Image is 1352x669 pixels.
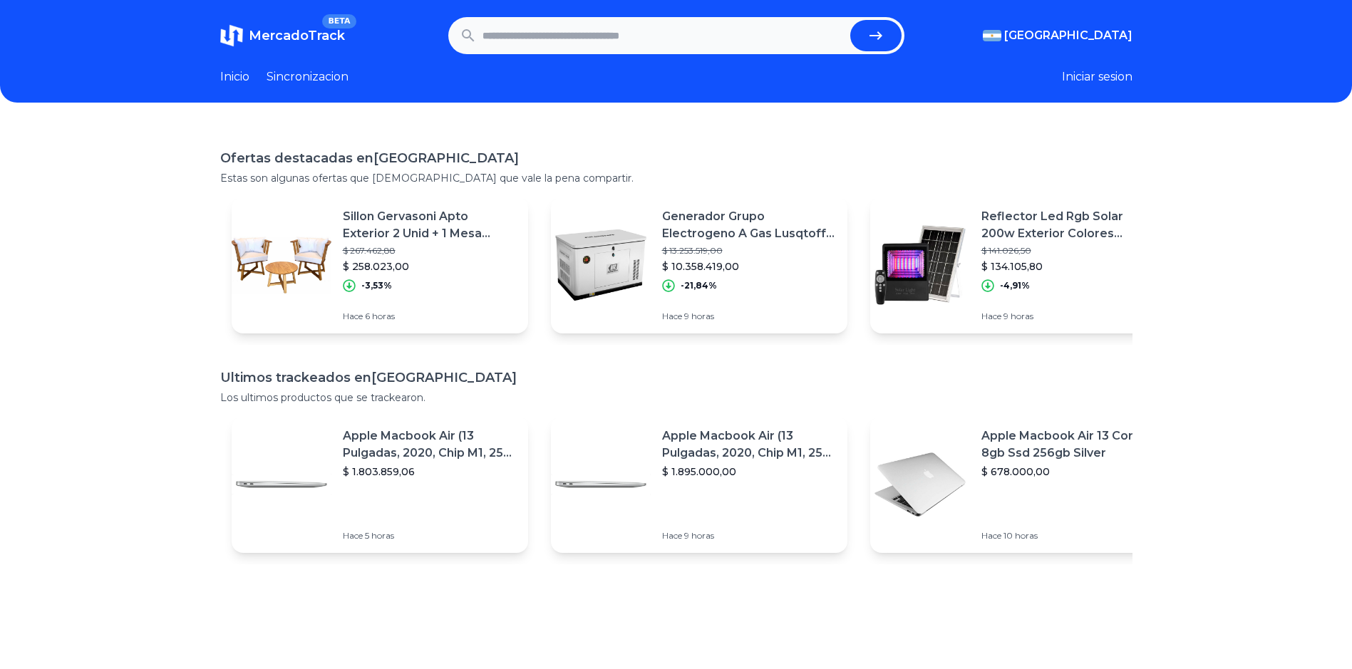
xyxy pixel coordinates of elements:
[981,259,1155,274] p: $ 134.105,80
[662,311,836,322] p: Hace 9 horas
[983,30,1001,41] img: Argentina
[220,171,1132,185] p: Estas son algunas ofertas que [DEMOGRAPHIC_DATA] que vale la pena compartir.
[983,27,1132,44] button: [GEOGRAPHIC_DATA]
[343,311,517,322] p: Hace 6 horas
[1000,280,1030,291] p: -4,91%
[220,24,345,47] a: MercadoTrackBETA
[343,530,517,541] p: Hace 5 horas
[220,24,243,47] img: MercadoTrack
[220,148,1132,168] h1: Ofertas destacadas en [GEOGRAPHIC_DATA]
[870,416,1167,553] a: Featured imageApple Macbook Air 13 Core I5 8gb Ssd 256gb Silver$ 678.000,00Hace 10 horas
[551,416,847,553] a: Featured imageApple Macbook Air (13 Pulgadas, 2020, Chip M1, 256 Gb De Ssd, 8 Gb De Ram) - Plata$...
[981,530,1155,541] p: Hace 10 horas
[662,427,836,462] p: Apple Macbook Air (13 Pulgadas, 2020, Chip M1, 256 Gb De Ssd, 8 Gb De Ram) - Plata
[220,68,249,85] a: Inicio
[343,245,517,256] p: $ 267.462,88
[1004,27,1132,44] span: [GEOGRAPHIC_DATA]
[322,14,356,28] span: BETA
[232,416,528,553] a: Featured imageApple Macbook Air (13 Pulgadas, 2020, Chip M1, 256 Gb De Ssd, 8 Gb De Ram) - Plata$...
[981,465,1155,479] p: $ 678.000,00
[232,435,331,534] img: Featured image
[981,245,1155,256] p: $ 141.026,50
[662,465,836,479] p: $ 1.895.000,00
[249,28,345,43] span: MercadoTrack
[870,215,970,315] img: Featured image
[981,311,1155,322] p: Hace 9 horas
[343,259,517,274] p: $ 258.023,00
[551,197,847,333] a: Featured imageGenerador Grupo Electrogeno A Gas Lusqtoff 15 Kva Automatico$ 13.253.519,00$ 10.358...
[232,215,331,315] img: Featured image
[267,68,349,85] a: Sincronizacion
[343,465,517,479] p: $ 1.803.859,06
[551,435,651,534] img: Featured image
[220,368,1132,388] h1: Ultimos trackeados en [GEOGRAPHIC_DATA]
[870,435,970,534] img: Featured image
[551,215,651,315] img: Featured image
[681,280,717,291] p: -21,84%
[220,390,1132,405] p: Los ultimos productos que se trackearon.
[981,427,1155,462] p: Apple Macbook Air 13 Core I5 8gb Ssd 256gb Silver
[662,208,836,242] p: Generador Grupo Electrogeno A Gas Lusqtoff 15 Kva Automatico
[232,197,528,333] a: Featured imageSillon Gervasoni Apto Exterior 2 Unid + 1 Mesa Ratona$ 267.462,88$ 258.023,00-3,53%...
[1062,68,1132,85] button: Iniciar sesion
[662,530,836,541] p: Hace 9 horas
[870,197,1167,333] a: Featured imageReflector Led Rgb Solar 200w Exterior Colores Fotocelula$ 141.026,50$ 134.105,80-4,...
[343,208,517,242] p: Sillon Gervasoni Apto Exterior 2 Unid + 1 Mesa Ratona
[662,259,836,274] p: $ 10.358.419,00
[361,280,392,291] p: -3,53%
[343,427,517,462] p: Apple Macbook Air (13 Pulgadas, 2020, Chip M1, 256 Gb De Ssd, 8 Gb De Ram) - Plata
[981,208,1155,242] p: Reflector Led Rgb Solar 200w Exterior Colores Fotocelula
[662,245,836,256] p: $ 13.253.519,00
